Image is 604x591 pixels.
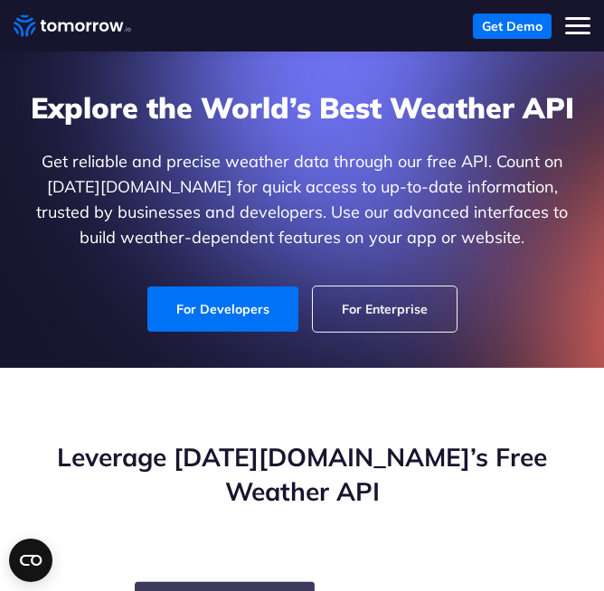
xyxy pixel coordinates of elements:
[29,88,575,127] h1: Explore the World’s Best Weather API
[473,14,552,39] a: Get Demo
[29,440,575,509] h2: Leverage [DATE][DOMAIN_NAME]’s Free Weather API
[29,149,575,250] p: Get reliable and precise weather data through our free API. Count on [DATE][DOMAIN_NAME] for quic...
[9,539,52,582] button: Open CMP widget
[147,286,298,332] a: For Developers
[565,14,590,39] button: Toggle mobile menu
[313,286,457,332] a: For Enterprise
[14,13,131,40] a: Home link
